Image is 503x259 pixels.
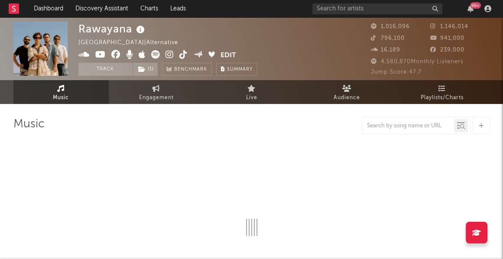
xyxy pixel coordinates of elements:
[133,63,158,76] span: ( 1 )
[371,69,422,75] span: Jump Score: 47.7
[395,80,490,104] a: Playlists/Charts
[371,59,464,65] span: 4,580,870 Monthly Listeners
[430,47,464,53] span: 239,000
[371,36,405,41] span: 796,100
[467,5,474,12] button: 99+
[78,38,188,48] div: [GEOGRAPHIC_DATA] | Alternative
[371,47,400,53] span: 16,189
[430,36,464,41] span: 941,000
[421,93,464,103] span: Playlists/Charts
[312,3,442,14] input: Search for artists
[371,24,410,29] span: 1,016,096
[221,50,236,61] button: Edit
[133,63,158,76] button: (1)
[13,80,109,104] a: Music
[53,93,69,103] span: Music
[430,24,468,29] span: 1,146,014
[162,63,212,76] a: Benchmark
[78,63,133,76] button: Track
[139,93,174,103] span: Engagement
[109,80,204,104] a: Engagement
[78,22,147,36] div: Rawayana
[216,63,257,76] button: Summary
[334,93,360,103] span: Audience
[174,65,207,75] span: Benchmark
[246,93,257,103] span: Live
[227,67,253,72] span: Summary
[363,123,454,129] input: Search by song name or URL
[299,80,395,104] a: Audience
[204,80,299,104] a: Live
[470,2,481,9] div: 99 +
